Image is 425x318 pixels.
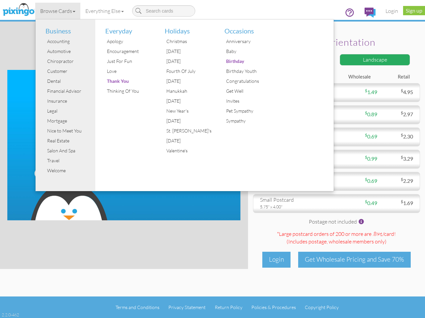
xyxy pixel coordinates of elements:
div: Christmas [165,36,214,46]
div: Retail [376,74,415,80]
a: Christmas [160,36,214,46]
span: 0.99 [365,155,377,162]
a: Thank You [100,76,155,86]
a: Birthday Youth [219,66,274,76]
sup: $ [401,88,403,93]
a: [DATE] [160,56,214,66]
a: Welcome [41,166,95,176]
a: Anniversary [219,36,274,46]
div: [DATE] [165,46,214,56]
a: Everything Else [80,3,129,19]
a: [DATE] [160,136,214,146]
div: Mortgage [45,116,95,126]
li: Everyday [100,20,155,37]
div: Hanukkah [165,86,214,96]
sup: $ [365,132,367,137]
span: 0.49 [365,200,377,206]
li: Holidays [160,20,214,37]
li: Occasions [219,20,274,37]
div: Nice to Meet You [45,126,95,136]
a: Terms and Conditions [116,304,159,310]
sup: $ [365,88,367,93]
sup: $ [401,155,403,160]
div: Wholesale [336,74,376,80]
div: Baby [224,46,274,56]
div: Customer [45,66,95,76]
div: Birthday [224,56,274,66]
div: Legal [45,106,95,116]
a: St. [PERSON_NAME]'s [160,126,214,136]
span: 0.69 [365,133,377,139]
sup: $ [365,199,367,204]
div: Birthday Youth [224,66,274,76]
sup: $ [401,177,403,182]
div: [DATE] [165,96,214,106]
div: Valentine's [165,146,214,156]
div: Invites [224,96,274,106]
a: Chiropractor [41,56,95,66]
a: [DATE] [160,116,214,126]
div: Get Wholesale Pricing and Save 70% [298,252,411,267]
a: Legal [41,106,95,116]
div: Sympathy [224,116,274,126]
a: Copyright Policy [305,304,339,310]
div: 1.69 [377,199,418,207]
h2: Select orientation [261,37,408,48]
div: *Large postcard orders of 200 or more are .89¢/card! (Includes postage ) [253,230,420,247]
div: Pet Sympathy [224,106,274,116]
div: Accounting [45,36,95,46]
div: Insurance [45,96,95,106]
a: Nice to Meet You [41,126,95,136]
span: 0.89 [365,111,377,117]
a: Just For Fun [100,56,155,66]
span: 1.49 [365,89,377,95]
a: Travel [41,156,95,166]
a: Sign up [403,6,425,15]
div: small postcard [260,196,332,204]
a: Hanukkah [160,86,214,96]
div: Dental [45,76,95,86]
div: Real Estate [45,136,95,146]
sup: $ [365,110,367,115]
div: [DATE] [165,76,214,86]
img: comments.svg [365,8,376,18]
div: 2.2.0-462 [2,312,19,318]
div: Salon And Spa [45,146,95,156]
span: 0.69 [365,178,377,184]
a: Insurance [41,96,95,106]
div: Automotive [45,46,95,56]
a: Invites [219,96,274,106]
img: create-your-own-landscape.jpg [7,70,240,220]
a: Real Estate [41,136,95,146]
a: Login [381,3,403,19]
input: Search cards [132,5,195,17]
a: Salon And Spa [41,146,95,156]
div: Postage not included [253,218,420,227]
div: Anniversary [224,36,274,46]
div: Love [105,66,155,76]
a: Get Well [219,86,274,96]
sup: $ [401,110,403,115]
div: Welcome [45,166,95,176]
a: Sympathy [219,116,274,126]
a: Privacy Statement [168,304,206,310]
a: [DATE] [160,46,214,56]
a: Birthday [219,56,274,66]
div: Thinking Of You [105,86,155,96]
div: St. [PERSON_NAME]'s [165,126,214,136]
a: Policies & Procedures [251,304,296,310]
a: Fourth Of July [160,66,214,76]
img: pixingo logo [1,2,36,18]
a: Financial Advisor [41,86,95,96]
a: Automotive [41,46,95,56]
a: Apology [100,36,155,46]
a: Love [100,66,155,76]
a: Return Policy [215,304,242,310]
a: [DATE] [160,96,214,106]
div: Landscape [340,54,410,66]
span: , wholesale members only [327,238,385,245]
div: Login [262,252,291,267]
a: Mortgage [41,116,95,126]
a: [DATE] [160,76,214,86]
